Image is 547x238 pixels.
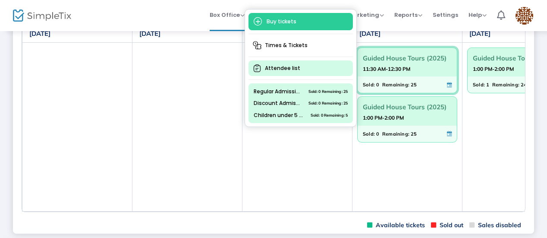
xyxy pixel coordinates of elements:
th: [DATE] [352,25,462,43]
span: 24 [521,80,527,89]
span: Help [468,11,487,19]
span: Remaining: [382,129,409,139]
img: clipboard [253,64,261,73]
span: 1 [486,80,489,89]
span: 0 [376,129,379,139]
span: 25 [411,80,417,89]
span: Regular Admission [254,88,302,95]
span: Sold: [363,129,375,139]
span: Venues [255,4,277,26]
span: Sold: 0 Remaining: 25 [308,88,348,95]
span: Guided House Tours (2025) [363,51,452,65]
span: 25 [411,129,417,139]
span: Remaining: [382,80,409,89]
strong: 1:00 PM-2:00 PM [363,112,404,123]
span: Sold: [473,80,485,89]
span: Orders [317,4,337,26]
th: [DATE] [22,25,132,43]
span: Events [287,4,306,26]
span: Sold: [363,80,375,89]
span: Discount Admission (65+, Student, Military/Veteran) [254,99,302,107]
span: Reports [394,11,422,19]
span: Sold out [431,221,463,229]
img: times-tickets [253,41,261,50]
span: 0 [376,80,379,89]
span: Children under 5 years of age [254,111,304,119]
th: [DATE] [132,25,242,43]
span: Sold: 0 Remaining: 5 [311,111,348,119]
span: Buy tickets [248,13,353,30]
span: Guided House Tours (2025) [363,100,452,114]
th: [DATE] [242,25,352,43]
span: Box Office [210,11,245,19]
span: Settings [433,4,458,26]
span: Available tickets [367,221,425,229]
span: Sold: 0 Remaining: 25 [308,99,348,107]
span: Remaining: [492,80,519,89]
strong: 11:30 AM-12:30 PM [363,63,410,74]
span: Marketing [348,11,384,19]
span: Attendee list [248,60,353,76]
span: Sales disabled [469,221,521,229]
span: Times & Tickets [248,38,353,53]
strong: 1:00 PM-2:00 PM [473,63,514,74]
